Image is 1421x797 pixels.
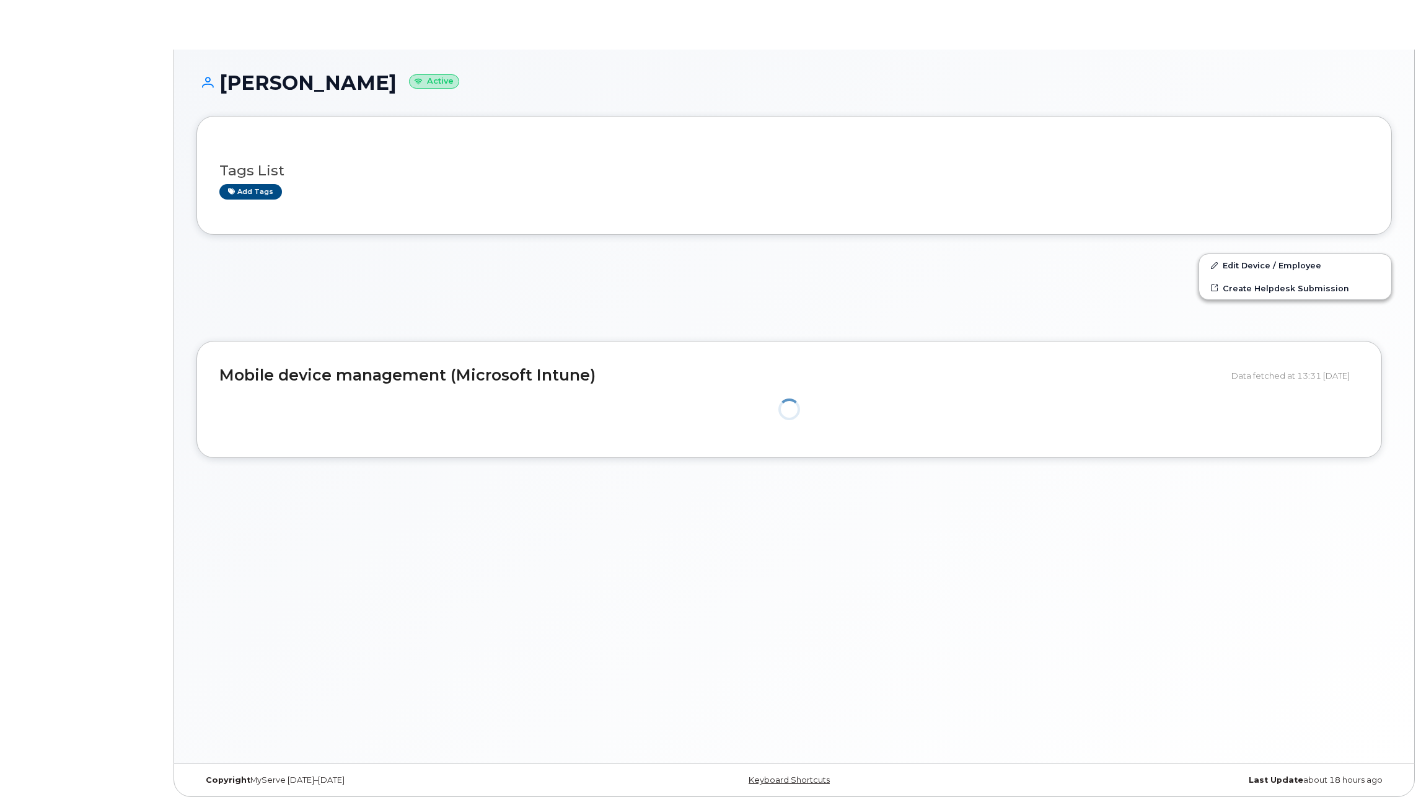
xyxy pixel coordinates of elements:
[1199,277,1391,299] a: Create Helpdesk Submission
[206,775,250,785] strong: Copyright
[196,775,595,785] div: MyServe [DATE]–[DATE]
[1199,254,1391,276] a: Edit Device / Employee
[993,775,1392,785] div: about 18 hours ago
[219,163,1369,178] h3: Tags List
[219,184,282,200] a: Add tags
[1249,775,1303,785] strong: Last Update
[196,72,1392,94] h1: [PERSON_NAME]
[1231,364,1359,387] div: Data fetched at 13:31 [DATE]
[409,74,459,89] small: Active
[219,367,1222,384] h2: Mobile device management (Microsoft Intune)
[749,775,830,785] a: Keyboard Shortcuts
